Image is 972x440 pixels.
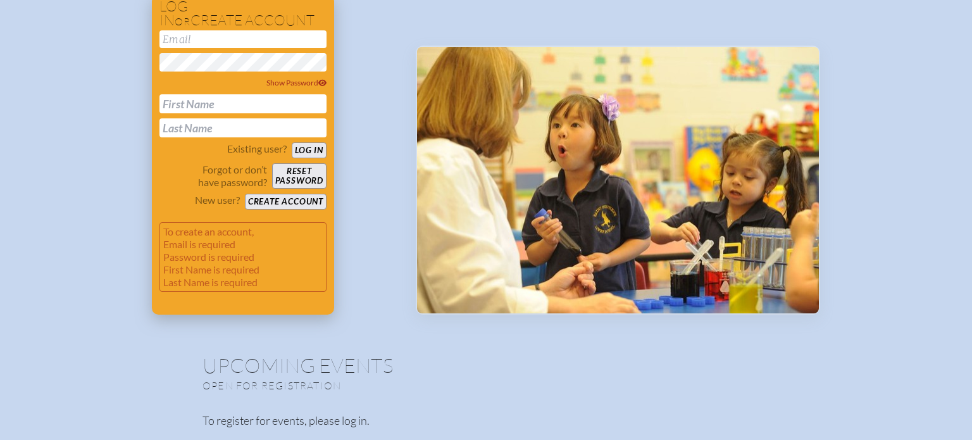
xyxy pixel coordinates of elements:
p: Existing user? [227,142,287,155]
h1: Upcoming Events [202,355,769,375]
p: Forgot or don’t have password? [159,163,267,189]
span: Show Password [266,78,327,87]
p: To register for events, please log in. [202,412,769,429]
span: or [175,15,190,28]
button: Create account [245,194,327,210]
input: Last Name [159,118,327,137]
p: New user? [195,194,240,206]
input: First Name [159,94,327,113]
p: Open for registration [202,379,537,392]
button: Resetpassword [272,163,327,189]
p: To create an account, Email is required Password is required First Name is required Last Name is ... [159,222,327,292]
input: Email [159,30,327,48]
img: Events [417,47,819,314]
button: Log in [292,142,327,158]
